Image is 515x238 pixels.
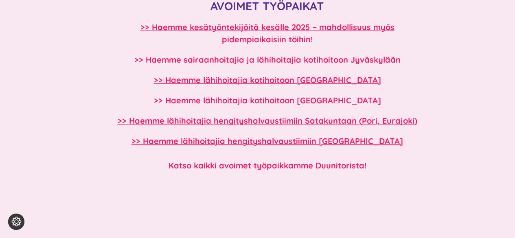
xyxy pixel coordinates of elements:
a: >> Haemme kesätyöntekijöitä kesälle 2025 – mahdollisuus myös pidempiaikaisiin töihin! [140,22,394,44]
a: >> Haemme sairaanhoitajia ja lähihoitajia kotihoitoon Jyväskylään [134,55,401,65]
a: Katso kaikki avoimet työpaikkamme Duunitorista! [169,160,366,170]
a: >> Haemme lähihoitajia kotihoitoon [GEOGRAPHIC_DATA] [154,75,381,85]
a: >> Haemme lähihoitajia hengityshalvaustiimiin Satakuntaan (Pori, Eurajoki) [118,116,417,126]
a: >> Haemme lähihoitajia hengityshalvaustiimiin [GEOGRAPHIC_DATA] [131,136,403,146]
a: >> Haemme lähihoitajia kotihoitoon [GEOGRAPHIC_DATA] [154,95,381,105]
button: Evästeasetukset [8,214,24,230]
